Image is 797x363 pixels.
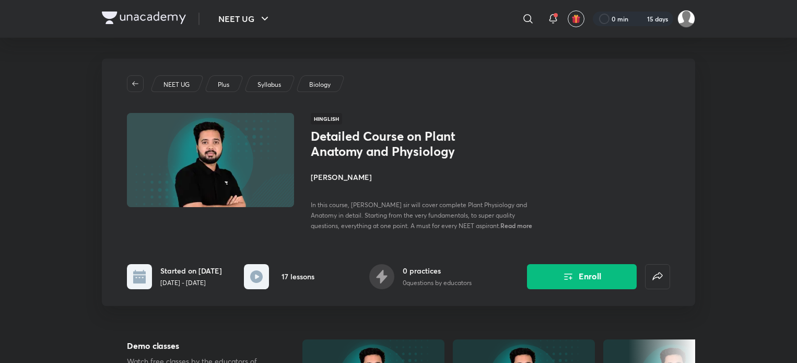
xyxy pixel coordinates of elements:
span: In this course, [PERSON_NAME] sir will cover complete Plant Physiology and Anatomy in detail. Sta... [311,201,527,230]
a: Company Logo [102,12,186,27]
h6: 17 lessons [282,271,314,282]
p: NEET UG [163,80,190,89]
p: Syllabus [257,80,281,89]
p: Biology [309,80,331,89]
button: Enroll [527,264,637,289]
p: Plus [218,80,229,89]
button: false [645,264,670,289]
h4: [PERSON_NAME] [311,172,545,183]
span: Hinglish [311,113,342,124]
a: NEET UG [162,80,192,89]
img: streak [635,14,645,24]
h1: Detailed Course on Plant Anatomy and Physiology [311,129,482,159]
img: avatar [571,14,581,24]
a: Biology [308,80,333,89]
img: Thumbnail [125,112,296,208]
a: Plus [216,80,231,89]
h6: 0 practices [403,265,472,276]
h5: Demo classes [127,339,269,352]
a: Syllabus [256,80,283,89]
button: avatar [568,10,584,27]
p: 0 questions by educators [403,278,472,288]
span: Read more [500,221,532,230]
img: Company Logo [102,12,186,24]
p: [DATE] - [DATE] [160,278,222,288]
img: surabhi [677,10,695,28]
button: NEET UG [212,8,277,29]
h6: Started on [DATE] [160,265,222,276]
